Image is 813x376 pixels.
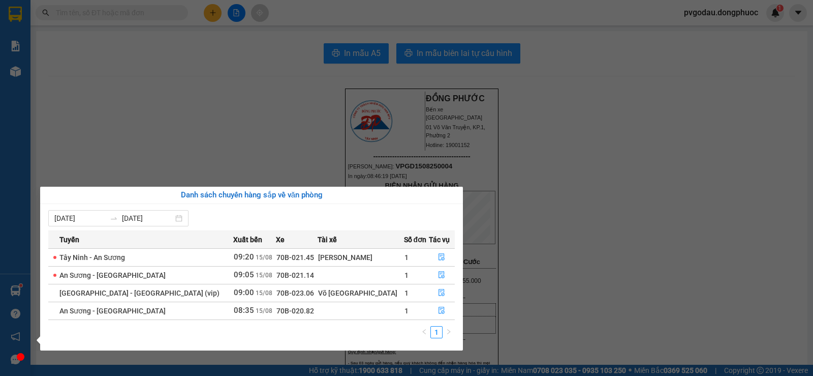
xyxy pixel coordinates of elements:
[256,290,272,297] span: 15/08
[233,234,262,245] span: Xuất bến
[404,234,427,245] span: Số đơn
[443,326,455,338] button: right
[429,234,450,245] span: Tác vụ
[234,306,254,315] span: 08:35
[318,287,403,299] div: Võ [GEOGRAPHIC_DATA]
[429,285,455,301] button: file-done
[429,303,455,319] button: file-done
[59,271,166,279] span: An Sương - [GEOGRAPHIC_DATA]
[276,289,314,297] span: 70B-023.06
[234,288,254,297] span: 09:00
[438,271,445,279] span: file-done
[404,253,409,262] span: 1
[276,271,314,279] span: 70B-021.14
[59,234,79,245] span: Tuyến
[438,307,445,315] span: file-done
[256,272,272,279] span: 15/08
[110,214,118,222] span: swap-right
[438,253,445,262] span: file-done
[54,213,106,224] input: Từ ngày
[276,307,314,315] span: 70B-020.82
[276,253,314,262] span: 70B-021.45
[256,307,272,314] span: 15/08
[59,307,166,315] span: An Sương - [GEOGRAPHIC_DATA]
[59,289,220,297] span: [GEOGRAPHIC_DATA] - [GEOGRAPHIC_DATA] (vip)
[234,252,254,262] span: 09:20
[404,307,409,315] span: 1
[318,234,337,245] span: Tài xế
[431,327,442,338] a: 1
[59,253,125,262] span: Tây Ninh - An Sương
[110,214,118,222] span: to
[430,326,443,338] li: 1
[48,189,455,201] div: Danh sách chuyến hàng sắp về văn phòng
[122,213,173,224] input: Đến ngày
[418,326,430,338] button: left
[404,289,409,297] span: 1
[256,254,272,261] span: 15/08
[234,270,254,279] span: 09:05
[429,267,455,283] button: file-done
[418,326,430,338] li: Previous Page
[446,329,452,335] span: right
[429,249,455,266] button: file-done
[276,234,285,245] span: Xe
[404,271,409,279] span: 1
[438,289,445,297] span: file-done
[443,326,455,338] li: Next Page
[421,329,427,335] span: left
[318,252,403,263] div: [PERSON_NAME]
